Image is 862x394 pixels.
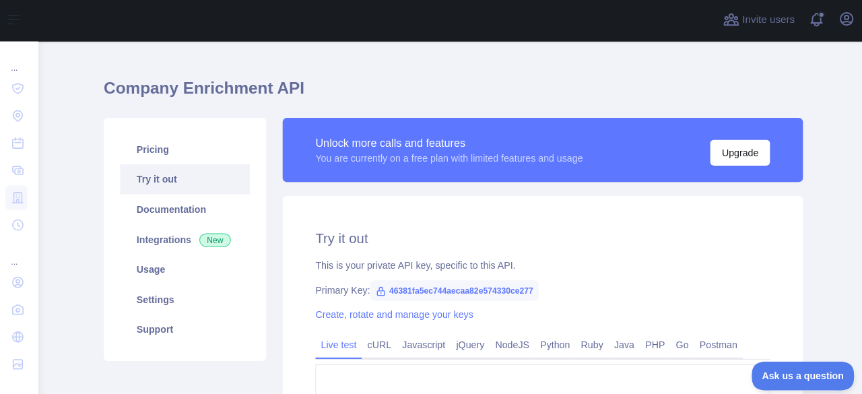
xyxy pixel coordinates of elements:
[317,307,472,318] a: Create, rotate and manage your keys
[317,282,765,295] div: Primary Key:
[450,331,488,353] a: jQuery
[124,164,252,194] a: Try it out
[636,331,667,353] a: PHP
[11,48,32,75] div: ...
[488,331,533,353] a: NodeJS
[690,331,738,353] a: Postman
[124,283,252,313] a: Settings
[573,331,606,353] a: Ruby
[706,140,765,166] button: Upgrade
[124,135,252,164] a: Pricing
[124,253,252,283] a: Usage
[370,279,537,299] span: 46381fa5ec744aecaa82e574330ce277
[11,239,32,266] div: ...
[317,257,765,271] div: This is your private API key, specific to this API.
[202,232,233,246] span: New
[606,331,637,353] a: Java
[667,331,690,353] a: Go
[124,194,252,224] a: Documentation
[124,313,252,342] a: Support
[362,331,397,353] a: cURL
[533,331,573,353] a: Python
[317,228,765,247] h2: Try it out
[317,135,581,152] div: Unlock more calls and features
[716,11,792,32] button: Invite users
[108,78,797,110] h1: Company Enrichment API
[397,331,450,353] a: Javascript
[747,359,849,387] iframe: Toggle Customer Support
[317,331,362,353] a: Live test
[317,152,581,165] div: You are currently on a free plan with limited features and usage
[737,14,789,30] span: Invite users
[124,224,252,253] a: Integrations New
